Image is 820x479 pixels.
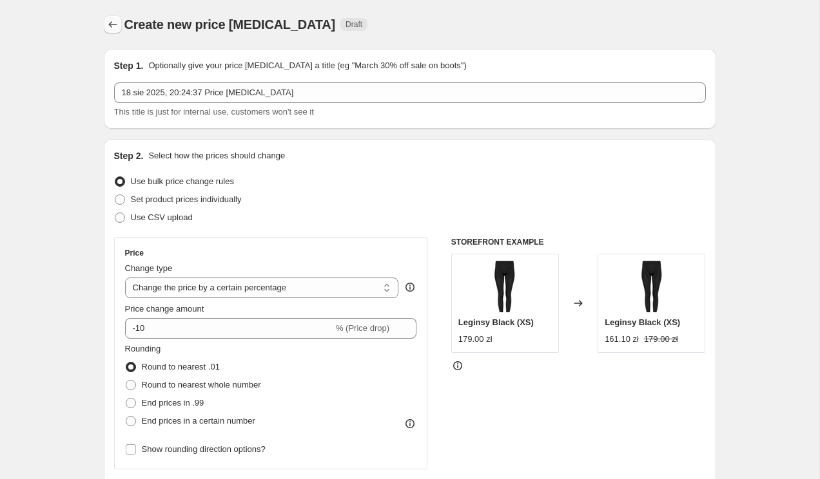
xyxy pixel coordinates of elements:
span: Set product prices individually [131,194,242,204]
h3: Price [125,248,144,258]
h2: Step 1. [114,59,144,72]
span: End prices in a certain number [142,416,255,426]
span: Leginsy Black (XS) [458,317,534,327]
button: Price change jobs [104,15,122,33]
span: Use bulk price change rules [131,176,234,186]
div: help [404,281,416,294]
span: Round to nearest whole number [142,380,261,390]
img: leg-black-1_c23bc85c-05f0-48fc-96c1-7edfce111e8e_80x.jpg [479,261,531,312]
span: % (Price drop) [336,323,389,333]
span: Show rounding direction options? [142,444,266,454]
span: Rounding [125,344,161,353]
div: 161.10 zł [605,333,639,346]
p: Select how the prices should change [148,149,285,162]
p: Optionally give your price [MEDICAL_DATA] a title (eg "March 30% off sale on boots") [148,59,466,72]
span: This title is just for internal use, customers won't see it [114,107,314,117]
span: End prices in .99 [142,398,204,408]
span: Price change amount [125,304,204,314]
img: leg-black-1_c23bc85c-05f0-48fc-96c1-7edfce111e8e_80x.jpg [626,261,678,312]
span: Round to nearest .01 [142,362,220,371]
input: -15 [125,318,333,339]
span: Change type [125,263,173,273]
div: 179.00 zł [458,333,493,346]
span: Draft [346,19,362,30]
h2: Step 2. [114,149,144,162]
span: Use CSV upload [131,212,193,222]
span: Leginsy Black (XS) [605,317,680,327]
span: Create new price [MEDICAL_DATA] [124,17,336,32]
input: 30% off holiday sale [114,82,706,103]
strike: 179.00 zł [644,333,678,346]
h6: STOREFRONT EXAMPLE [451,237,706,247]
